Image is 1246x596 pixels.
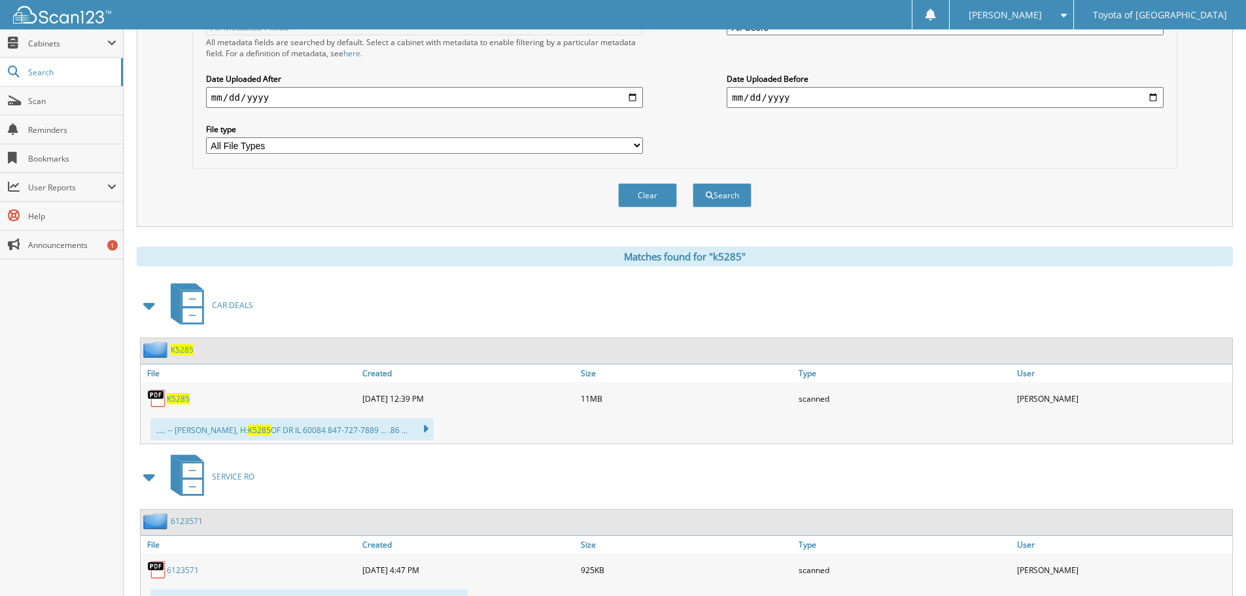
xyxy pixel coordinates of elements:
button: Search [693,183,752,207]
a: Created [359,364,578,382]
a: K5285 [171,344,194,355]
div: 11MB [578,385,796,412]
img: PDF.png [147,389,167,408]
a: File [141,536,359,553]
img: folder2.png [143,513,171,529]
span: SERVICE RO [212,471,254,482]
a: Type [795,364,1014,382]
a: Size [578,536,796,553]
div: scanned [795,385,1014,412]
a: Size [578,364,796,382]
a: 6123571 [171,516,203,527]
span: Cabinets [28,38,107,49]
span: Toyota of [GEOGRAPHIC_DATA] [1093,11,1227,19]
div: [DATE] 12:39 PM [359,385,578,412]
div: 925KB [578,557,796,583]
label: File type [206,124,643,135]
div: Matches found for "k5285" [137,247,1233,266]
span: CAR DEALS [212,300,253,311]
a: File [141,364,359,382]
div: ..... -- [PERSON_NAME], H: OF DR IL 60084 847-727-7889 ... .86 ... [150,418,434,440]
a: K5285 [167,393,190,404]
a: CAR DEALS [163,279,253,331]
input: end [727,87,1164,108]
input: start [206,87,643,108]
a: Created [359,536,578,553]
a: User [1014,536,1232,553]
a: User [1014,364,1232,382]
div: [PERSON_NAME] [1014,557,1232,583]
label: Date Uploaded After [206,73,643,84]
span: User Reports [28,182,107,193]
div: 1 [107,240,118,251]
img: PDF.png [147,560,167,580]
span: Scan [28,96,116,107]
a: here [343,48,360,59]
a: Type [795,536,1014,553]
img: scan123-logo-white.svg [13,6,111,24]
div: scanned [795,557,1014,583]
span: Help [28,211,116,222]
div: [DATE] 4:47 PM [359,557,578,583]
span: Announcements [28,239,116,251]
img: folder2.png [143,342,171,358]
span: [PERSON_NAME] [969,11,1042,19]
a: SERVICE RO [163,451,254,502]
span: K5285 [248,425,271,436]
span: Reminders [28,124,116,135]
span: Bookmarks [28,153,116,164]
label: Date Uploaded Before [727,73,1164,84]
span: Search [28,67,114,78]
button: Clear [618,183,677,207]
div: [PERSON_NAME] [1014,385,1232,412]
a: 6123571 [167,565,199,576]
div: All metadata fields are searched by default. Select a cabinet with metadata to enable filtering b... [206,37,643,59]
